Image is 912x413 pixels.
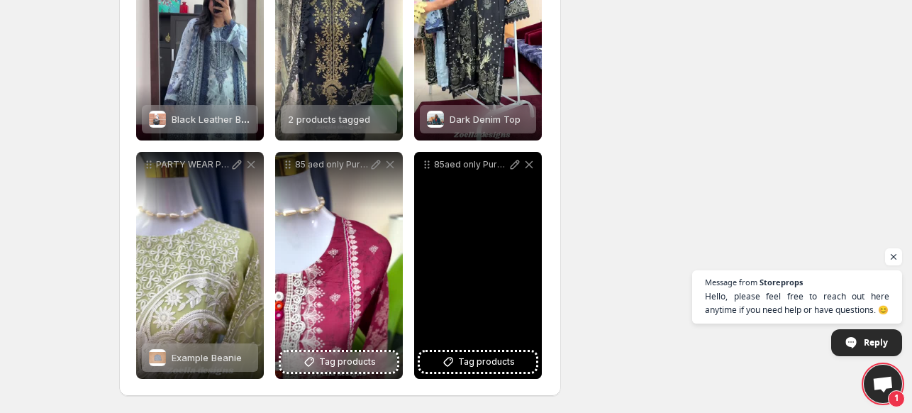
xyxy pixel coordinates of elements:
[705,278,757,286] span: Message from
[420,352,536,372] button: Tag products
[705,290,889,316] span: Hello, please feel free to reach out here anytime if you need help or have questions. 😊
[434,159,508,170] p: 85aed only Pure quality rich colors ready to wear In response to the love and interest weve recei...
[172,352,242,363] span: Example Beanie
[136,152,264,379] div: PARTY WEAR Pure quality rich colors ready to wear In response to the love and interest weve recei...
[156,159,230,170] p: PARTY WEAR Pure quality rich colors ready to wear In response to the love and interest weve recei...
[864,365,902,403] a: Open chat
[450,114,521,125] span: Dark Denim Top
[275,152,403,379] div: 85 aed only Pure quality rich colors ready to wear In response to the love and interest weve rece...
[172,114,252,125] span: Black Leather Bag
[414,152,542,379] div: 85aed only Pure quality rich colors ready to wear In response to the love and interest weve recei...
[319,355,376,369] span: Tag products
[288,114,370,125] span: 2 products tagged
[458,355,515,369] span: Tag products
[864,330,888,355] span: Reply
[281,352,397,372] button: Tag products
[888,390,905,407] span: 1
[295,159,369,170] p: 85 aed only Pure quality rich colors ready to wear In response to the love and interest weve rece...
[760,278,803,286] span: Storeprops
